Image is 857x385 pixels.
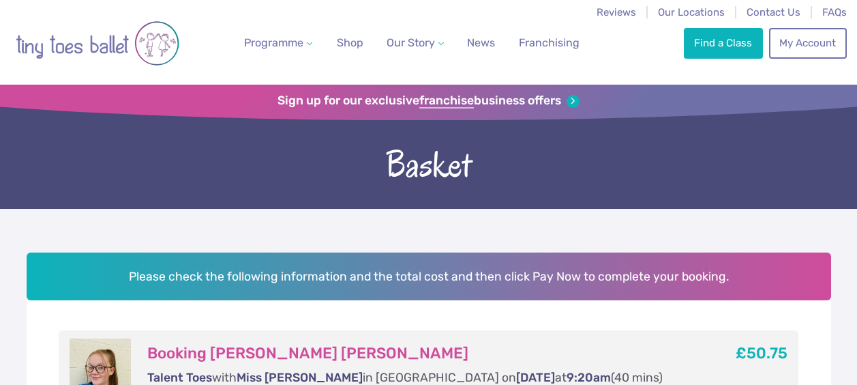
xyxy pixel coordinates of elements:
span: Talent Toes [147,371,212,384]
a: Our Story [381,29,449,57]
span: Our Story [387,36,435,49]
b: £50.75 [736,344,787,362]
a: Our Locations [658,6,725,18]
span: News [467,36,495,49]
a: Find a Class [684,28,763,58]
h3: Booking [PERSON_NAME] [PERSON_NAME] [147,344,685,363]
span: Shop [337,36,363,49]
a: Programme [239,29,318,57]
a: My Account [769,28,847,58]
a: Contact Us [747,6,800,18]
a: FAQs [822,6,847,18]
span: Programme [244,36,303,49]
span: [DATE] [516,371,555,384]
span: 9:20am [567,371,611,384]
a: Sign up for our exclusivefranchisebusiness offers [277,94,580,109]
span: Franchising [519,36,580,49]
strong: franchise [419,94,474,109]
a: Franchising [513,29,585,57]
h2: Please check the following information and the total cost and then click Pay Now to complete your... [27,253,831,300]
img: tiny toes ballet [16,9,179,78]
a: News [462,29,500,57]
a: Shop [331,29,369,57]
span: Miss [PERSON_NAME] [237,371,363,384]
a: Reviews [597,6,636,18]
